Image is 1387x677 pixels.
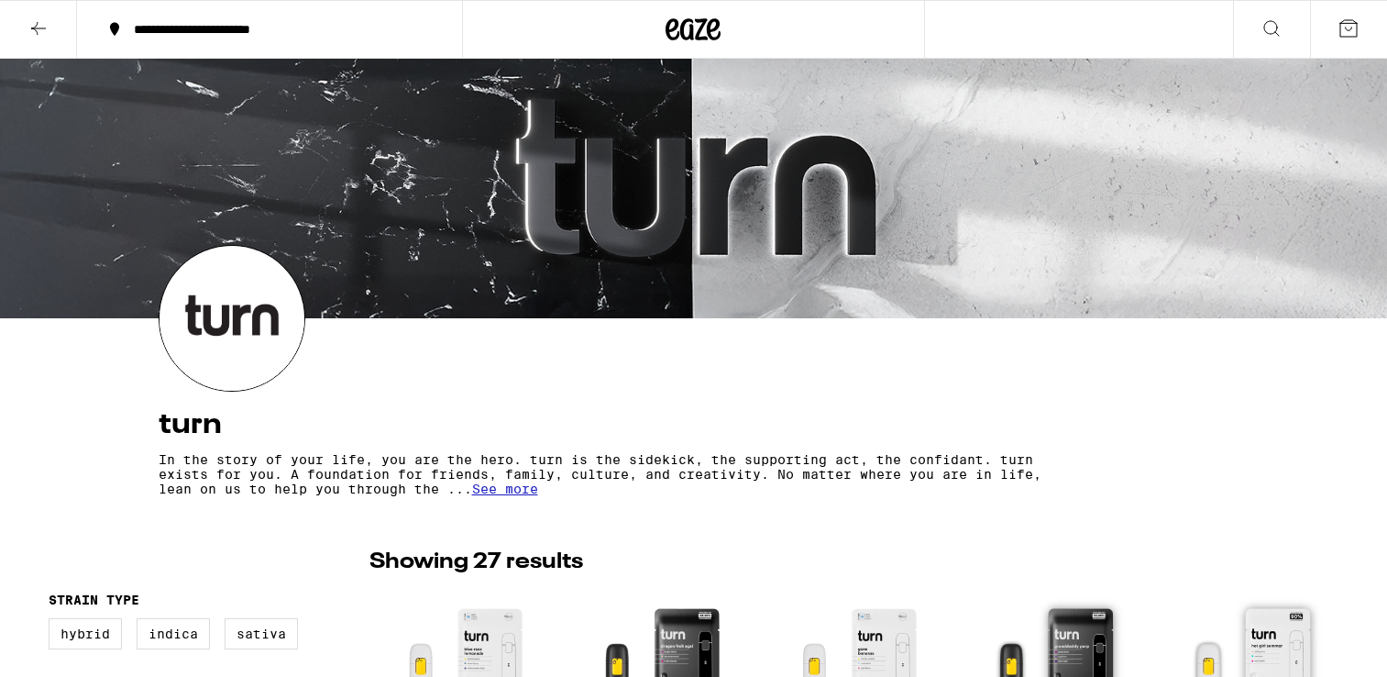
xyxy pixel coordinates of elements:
[159,452,1068,496] p: In the story of your life, you are the hero. turn is the sidekick, the supporting act, the confid...
[225,618,298,649] label: Sativa
[369,547,583,578] p: Showing 27 results
[159,410,1229,439] h4: turn
[160,246,304,391] img: turn logo
[137,618,210,649] label: Indica
[472,482,538,496] span: See more
[49,593,139,607] legend: Strain Type
[49,618,122,649] label: Hybrid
